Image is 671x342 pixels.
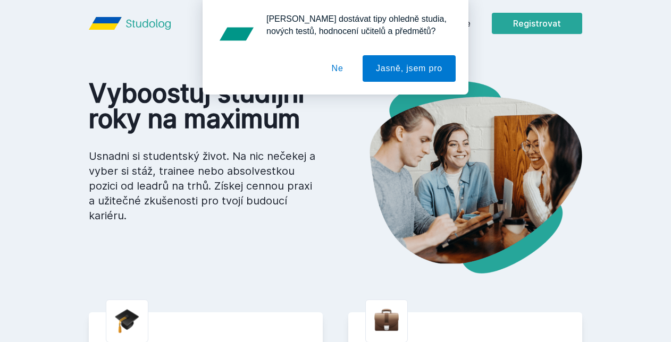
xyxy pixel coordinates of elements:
h1: Vyboostuj studijní roky na maximum [89,81,318,132]
img: hero.png [335,81,582,273]
button: Jasně, jsem pro [363,55,456,82]
p: Usnadni si studentský život. Na nic nečekej a vyber si stáž, trainee nebo absolvestkou pozici od ... [89,149,318,223]
img: briefcase.png [374,306,399,334]
img: notification icon [215,13,258,55]
img: graduation-cap.png [115,309,139,334]
div: [PERSON_NAME] dostávat tipy ohledně studia, nových testů, hodnocení učitelů a předmětů? [258,13,456,37]
button: Ne [318,55,357,82]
